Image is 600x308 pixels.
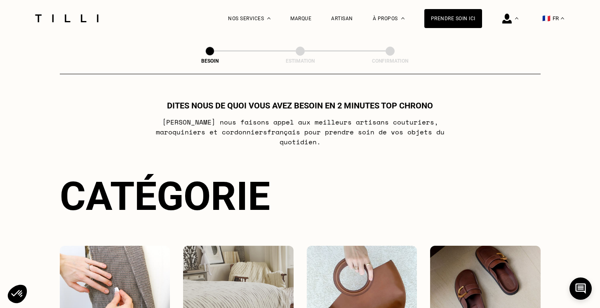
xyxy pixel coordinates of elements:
[331,16,353,21] a: Artisan
[169,58,251,64] div: Besoin
[561,17,564,19] img: menu déroulant
[424,9,482,28] a: Prendre soin ici
[267,17,271,19] img: Menu déroulant
[290,16,311,21] a: Marque
[60,173,541,219] div: Catégorie
[401,17,405,19] img: Menu déroulant à propos
[136,117,464,147] p: [PERSON_NAME] nous faisons appel aux meilleurs artisans couturiers , maroquiniers et cordonniers ...
[542,14,551,22] span: 🇫🇷
[32,14,101,22] img: Logo du service de couturière Tilli
[502,14,512,24] img: icône connexion
[167,101,433,111] h1: Dites nous de quoi vous avez besoin en 2 minutes top chrono
[259,58,341,64] div: Estimation
[515,17,518,19] img: Menu déroulant
[349,58,431,64] div: Confirmation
